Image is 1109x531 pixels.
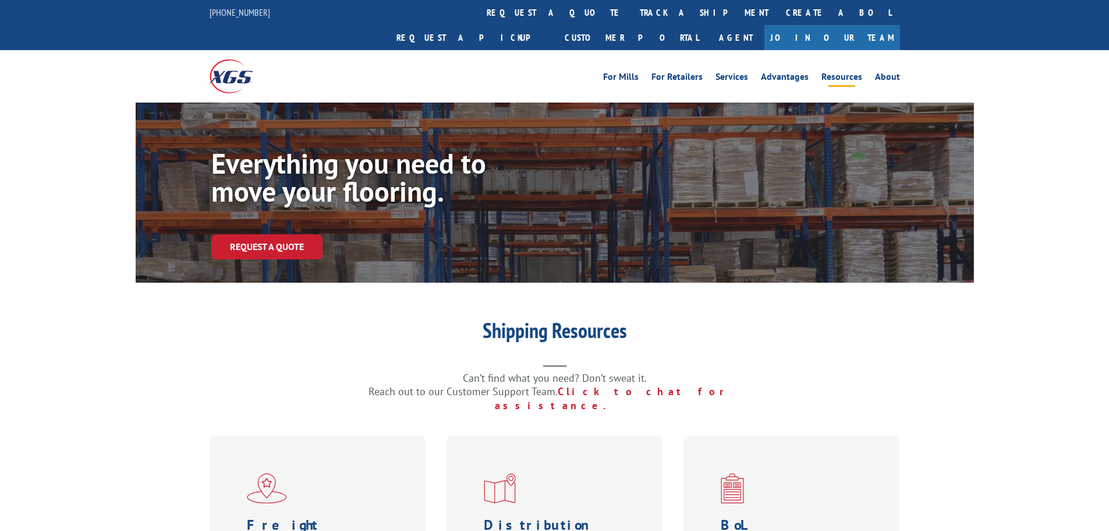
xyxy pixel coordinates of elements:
a: [PHONE_NUMBER] [210,6,270,18]
a: For Retailers [651,72,703,85]
img: xgs-icon-flagship-distribution-model-red [247,473,287,504]
a: Request a pickup [388,25,556,50]
a: Customer Portal [556,25,707,50]
a: For Mills [603,72,639,85]
h1: Shipping Resources [322,320,788,347]
a: Services [715,72,748,85]
a: Agent [707,25,764,50]
a: Click to chat for assistance. [495,385,740,412]
h1: Everything you need to move your flooring. [211,149,561,211]
a: About [875,72,900,85]
p: Can’t find what you need? Don’t sweat it. Reach out to our Customer Support Team. [322,371,788,413]
a: Join Our Team [764,25,900,50]
img: xgs-icon-distribution-map-red [484,473,516,504]
a: Resources [821,72,862,85]
a: Request a Quote [211,234,323,259]
img: xgs-icon-bo-l-generator-red [721,473,744,504]
a: Advantages [761,72,809,85]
